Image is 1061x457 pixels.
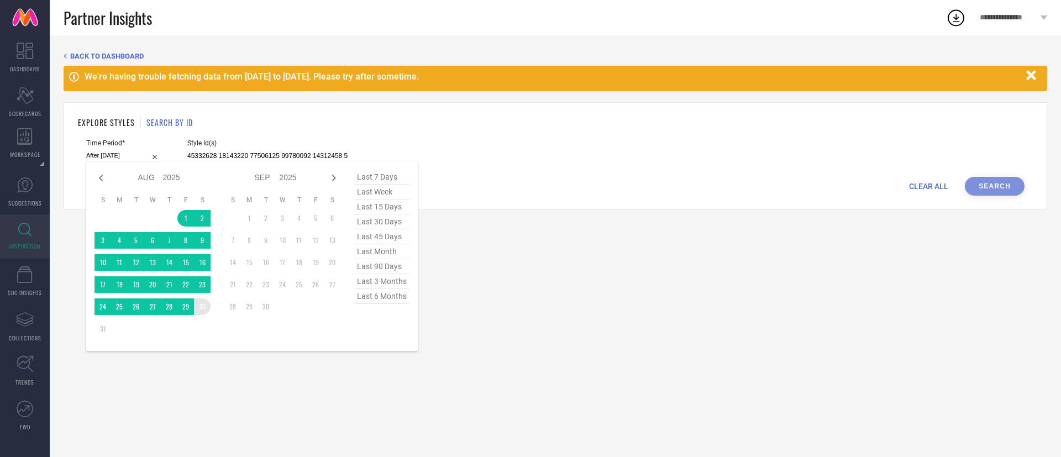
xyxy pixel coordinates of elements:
td: Thu Sep 04 2025 [291,210,307,227]
td: Wed Sep 03 2025 [274,210,291,227]
div: Open download list [946,8,966,28]
div: We're having trouble fetching data from [DATE] to [DATE]. Please try after sometime. [85,71,1021,82]
span: FWD [20,423,30,431]
span: Time Period* [86,139,162,147]
td: Fri Sep 05 2025 [307,210,324,227]
span: last 15 days [354,199,409,214]
div: Next month [327,171,340,185]
th: Wednesday [144,196,161,204]
td: Tue Sep 09 2025 [258,232,274,249]
td: Mon Sep 08 2025 [241,232,258,249]
td: Sat Sep 06 2025 [324,210,340,227]
span: Partner Insights [64,7,152,29]
span: COLLECTIONS [9,334,41,342]
td: Sun Sep 21 2025 [224,276,241,293]
td: Tue Aug 12 2025 [128,254,144,271]
td: Mon Sep 29 2025 [241,298,258,315]
th: Thursday [291,196,307,204]
td: Mon Sep 01 2025 [241,210,258,227]
td: Tue Sep 16 2025 [258,254,274,271]
td: Sun Aug 31 2025 [94,321,111,337]
td: Sat Aug 16 2025 [194,254,211,271]
span: DASHBOARD [10,65,40,73]
div: Previous month [94,171,108,185]
span: CLEAR ALL [909,182,948,191]
td: Fri Aug 01 2025 [177,210,194,227]
td: Thu Aug 28 2025 [161,298,177,315]
td: Tue Aug 19 2025 [128,276,144,293]
td: Wed Aug 27 2025 [144,298,161,315]
td: Sun Sep 07 2025 [224,232,241,249]
th: Wednesday [274,196,291,204]
td: Wed Sep 17 2025 [274,254,291,271]
td: Mon Aug 04 2025 [111,232,128,249]
td: Wed Sep 24 2025 [274,276,291,293]
h1: SEARCH BY ID [146,117,193,128]
span: SCORECARDS [9,109,41,118]
td: Wed Aug 20 2025 [144,276,161,293]
td: Mon Aug 25 2025 [111,298,128,315]
td: Sun Sep 14 2025 [224,254,241,271]
td: Wed Sep 10 2025 [274,232,291,249]
th: Thursday [161,196,177,204]
input: Enter comma separated style ids e.g. 12345, 67890 [187,150,348,162]
span: last 30 days [354,214,409,229]
td: Sat Aug 09 2025 [194,232,211,249]
div: Back TO Dashboard [64,52,1047,60]
td: Mon Aug 18 2025 [111,276,128,293]
td: Mon Aug 11 2025 [111,254,128,271]
th: Saturday [324,196,340,204]
td: Fri Sep 26 2025 [307,276,324,293]
td: Thu Sep 11 2025 [291,232,307,249]
span: SUGGESTIONS [8,199,42,207]
td: Fri Aug 08 2025 [177,232,194,249]
td: Sun Aug 03 2025 [94,232,111,249]
th: Tuesday [128,196,144,204]
th: Monday [241,196,258,204]
td: Fri Aug 15 2025 [177,254,194,271]
td: Tue Sep 23 2025 [258,276,274,293]
td: Thu Sep 25 2025 [291,276,307,293]
td: Fri Sep 12 2025 [307,232,324,249]
td: Fri Aug 22 2025 [177,276,194,293]
td: Wed Aug 13 2025 [144,254,161,271]
td: Thu Aug 07 2025 [161,232,177,249]
th: Friday [177,196,194,204]
th: Saturday [194,196,211,204]
span: last 6 months [354,289,409,304]
td: Tue Aug 05 2025 [128,232,144,249]
span: last 90 days [354,259,409,274]
span: last 45 days [354,229,409,244]
td: Thu Aug 21 2025 [161,276,177,293]
span: Style Id(s) [187,139,348,147]
td: Sat Aug 02 2025 [194,210,211,227]
td: Tue Sep 02 2025 [258,210,274,227]
h1: EXPLORE STYLES [78,117,135,128]
td: Sun Sep 28 2025 [224,298,241,315]
td: Thu Aug 14 2025 [161,254,177,271]
td: Sun Aug 17 2025 [94,276,111,293]
td: Mon Sep 22 2025 [241,276,258,293]
td: Thu Sep 18 2025 [291,254,307,271]
span: last month [354,244,409,259]
span: last week [354,185,409,199]
td: Sat Aug 30 2025 [194,298,211,315]
td: Sun Aug 24 2025 [94,298,111,315]
span: WORKSPACE [10,150,40,159]
td: Sat Aug 23 2025 [194,276,211,293]
th: Friday [307,196,324,204]
span: TRENDS [15,378,34,386]
th: Sunday [224,196,241,204]
td: Sat Sep 13 2025 [324,232,340,249]
td: Tue Sep 30 2025 [258,298,274,315]
span: last 7 days [354,170,409,185]
span: BACK TO DASHBOARD [70,52,144,60]
span: CDC INSIGHTS [8,288,42,297]
span: INSPIRATION [9,242,40,250]
td: Sat Sep 20 2025 [324,254,340,271]
th: Monday [111,196,128,204]
td: Sun Aug 10 2025 [94,254,111,271]
td: Sat Sep 27 2025 [324,276,340,293]
span: last 3 months [354,274,409,289]
th: Sunday [94,196,111,204]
